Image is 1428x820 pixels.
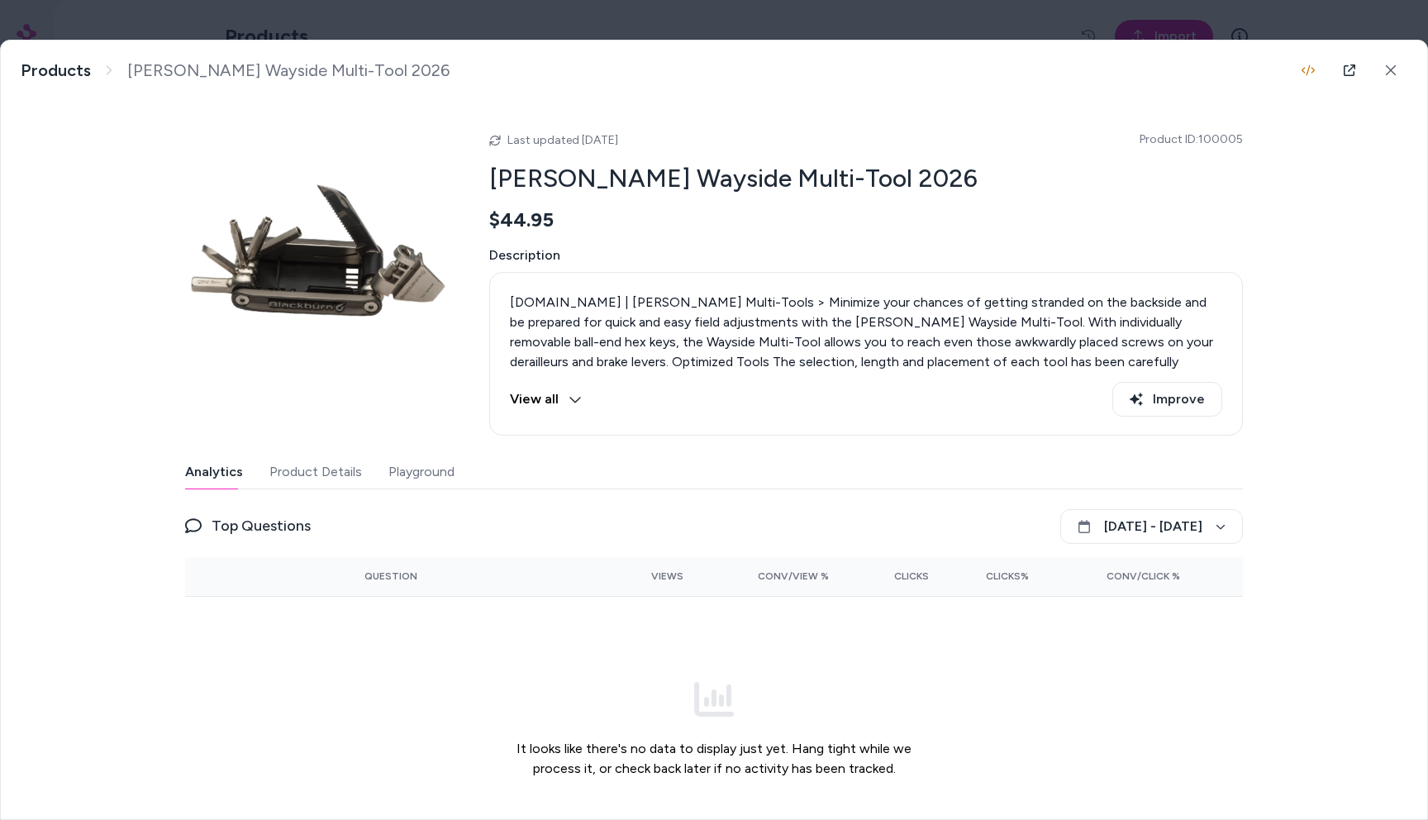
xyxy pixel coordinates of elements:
[1055,563,1180,589] button: Conv/Click %
[388,455,455,489] button: Playground
[364,563,417,589] button: Question
[955,563,1029,589] button: Clicks%
[185,120,450,384] img: blackburn-wayside-multi-tool-.jpg
[127,60,450,81] span: [PERSON_NAME] Wayside Multi-Tool 2026
[21,60,91,81] a: Products
[489,163,1243,194] h2: [PERSON_NAME] Wayside Multi-Tool 2026
[610,563,683,589] button: Views
[710,563,830,589] button: Conv/View %
[758,570,829,583] span: Conv/View %
[510,293,1222,451] p: [DOMAIN_NAME] | [PERSON_NAME] Multi-Tools > Minimize your chances of getting stranded on the back...
[21,60,450,81] nav: breadcrumb
[1140,131,1243,148] span: Product ID: 100005
[489,246,1243,265] span: Description
[894,570,929,583] span: Clicks
[185,455,243,489] button: Analytics
[1060,509,1243,544] button: [DATE] - [DATE]
[986,570,1029,583] span: Clicks%
[269,455,362,489] button: Product Details
[507,133,618,147] span: Last updated [DATE]
[1112,382,1222,417] button: Improve
[651,570,683,583] span: Views
[1107,570,1180,583] span: Conv/Click %
[855,563,929,589] button: Clicks
[489,207,554,232] span: $44.95
[510,382,582,417] button: View all
[364,570,417,583] span: Question
[212,514,311,537] span: Top Questions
